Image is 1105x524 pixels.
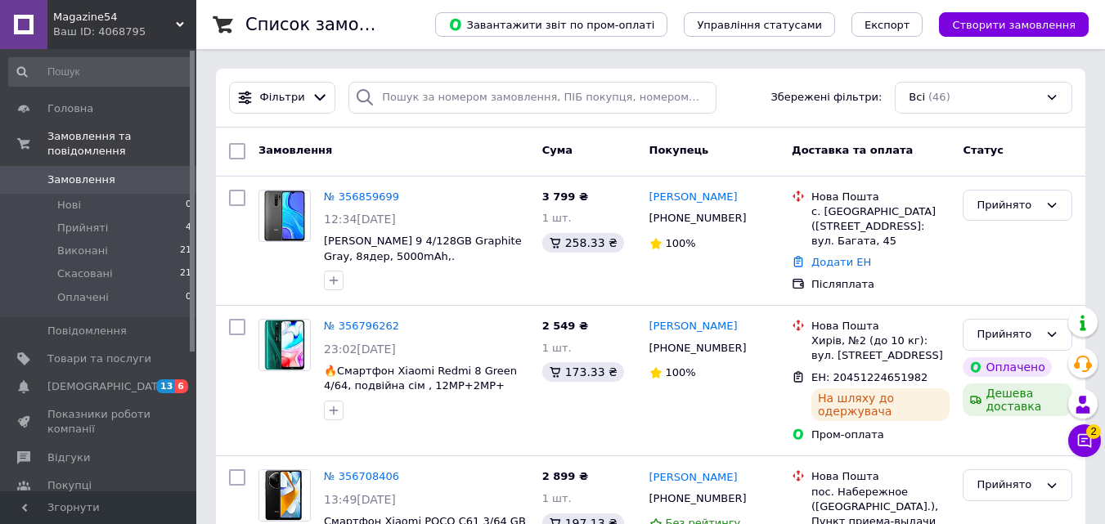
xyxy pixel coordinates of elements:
[792,144,913,156] span: Доставка та оплата
[770,90,882,105] span: Збережені фільтри:
[258,144,332,156] span: Замовлення
[47,478,92,493] span: Покупці
[977,477,1039,494] div: Прийнято
[324,213,396,226] span: 12:34[DATE]
[180,266,191,281] span: 21
[646,208,750,229] div: [PHONE_NUMBER]
[186,221,191,235] span: 4
[865,19,910,31] span: Експорт
[542,233,624,253] div: 258.33 ₴
[260,90,305,105] span: Фільтри
[8,57,193,87] input: Пошук
[324,493,396,506] span: 13:49[DATE]
[47,101,93,116] span: Головна
[47,352,151,366] span: Товари та послуги
[542,470,588,482] span: 2 899 ₴
[811,428,950,442] div: Пром-оплата
[963,357,1051,377] div: Оплачено
[324,235,522,262] a: [PERSON_NAME] 9 4/128GB Graphite Gray, 8ядер, 5000mAh,.
[811,469,950,484] div: Нова Пошта
[448,17,654,32] span: Завантажити звіт по пром-оплаті
[649,470,738,486] a: [PERSON_NAME]
[963,144,1004,156] span: Статус
[952,19,1076,31] span: Створити замовлення
[909,90,925,105] span: Всі
[47,172,115,187] span: Замовлення
[324,470,399,482] a: № 356708406
[963,383,1072,416] div: Дешева доставка
[542,342,572,354] span: 1 шт.
[245,15,411,34] h1: Список замовлень
[47,129,196,159] span: Замовлення та повідомлення
[811,319,950,334] div: Нова Пошта
[258,469,311,522] a: Фото товару
[324,190,399,203] a: № 356859699
[811,204,950,249] div: с. [GEOGRAPHIC_DATA] ([STREET_ADDRESS]: вул. Багата, 45
[811,190,950,204] div: Нова Пошта
[258,190,311,242] a: Фото товару
[53,10,176,25] span: Magazine54
[57,198,81,213] span: Нові
[646,488,750,509] div: [PHONE_NUMBER]
[542,320,588,332] span: 2 549 ₴
[47,407,151,437] span: Показники роботи компанії
[646,338,750,359] div: [PHONE_NUMBER]
[851,12,923,37] button: Експорт
[53,25,196,39] div: Ваш ID: 4068795
[1068,424,1101,457] button: Чат з покупцем2
[684,12,835,37] button: Управління статусами
[542,190,588,203] span: 3 799 ₴
[649,190,738,205] a: [PERSON_NAME]
[264,320,305,370] img: Фото товару
[186,198,191,213] span: 0
[324,343,396,356] span: 23:02[DATE]
[186,290,191,305] span: 0
[811,277,950,292] div: Післяплата
[57,266,113,281] span: Скасовані
[542,212,572,224] span: 1 шт.
[47,379,168,394] span: [DEMOGRAPHIC_DATA]
[811,334,950,363] div: Хирів, №2 (до 10 кг): вул. [STREET_ADDRESS]
[348,82,716,114] input: Пошук за номером замовлення, ПІБ покупця, номером телефону, Email, номером накладної
[811,256,871,268] a: Додати ЕН
[180,244,191,258] span: 21
[977,197,1039,214] div: Прийнято
[47,324,127,338] span: Повідомлення
[649,319,738,334] a: [PERSON_NAME]
[697,19,822,31] span: Управління статусами
[811,388,950,421] div: На шляху до одержувача
[939,12,1089,37] button: Створити замовлення
[1086,421,1101,436] span: 2
[57,221,108,235] span: Прийняті
[666,366,696,378] span: 100%
[811,371,928,383] span: ЕН: 20451224651982
[259,470,310,521] img: Фото товару
[928,91,950,103] span: (46)
[175,379,188,393] span: 6
[258,319,311,371] a: Фото товару
[666,237,696,249] span: 100%
[542,144,573,156] span: Cума
[435,12,667,37] button: Завантажити звіт по пром-оплаті
[649,144,709,156] span: Покупець
[542,492,572,504] span: 1 шт.
[156,379,175,393] span: 13
[542,362,624,382] div: 173.33 ₴
[57,290,109,305] span: Оплачені
[324,365,517,407] a: 🔥Смартфон Xiaomi Redmi 8 Green 4/64, подвійна сім , 12MP+2MP+ 8МР, 6.22.екран,5000mAh🔥
[47,450,90,465] span: Відгуки
[57,244,108,258] span: Виконані
[923,18,1089,30] a: Створити замовлення
[324,320,399,332] a: № 356796262
[977,326,1039,343] div: Прийнято
[264,190,306,241] img: Фото товару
